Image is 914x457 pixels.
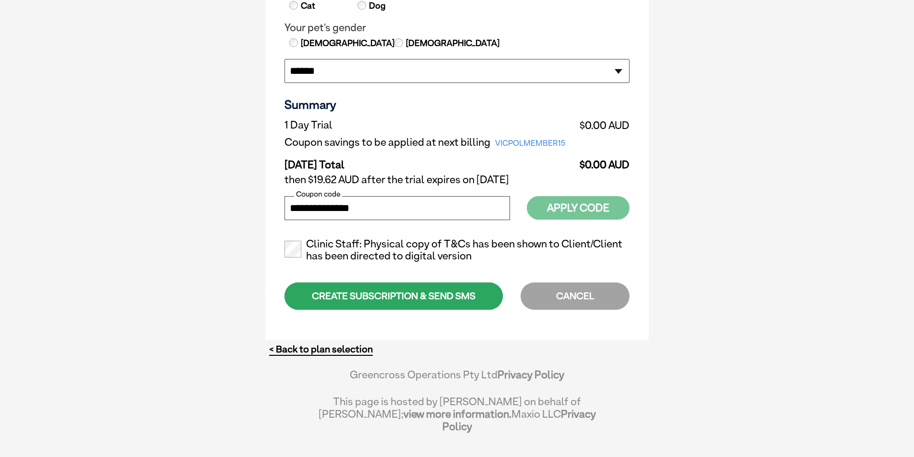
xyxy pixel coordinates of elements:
[318,390,596,433] div: This page is hosted by [PERSON_NAME] on behalf of [PERSON_NAME]; Maxio LLC
[285,282,503,310] div: CREATE SUBSCRIPTION & SEND SMS
[527,196,629,220] button: Apply Code
[404,408,511,420] a: view more information.
[285,241,301,258] input: Clinic Staff: Physical copy of T&Cs has been shown to Client/Client has been directed to digital ...
[490,137,570,150] span: VICPOLMEMBER15
[318,368,596,390] div: Greencross Operations Pty Ltd
[285,117,576,134] td: 1 Day Trial
[294,190,342,199] label: Coupon code
[442,408,596,433] a: Privacy Policy
[576,117,629,134] td: $0.00 AUD
[285,238,629,263] label: Clinic Staff: Physical copy of T&Cs has been shown to Client/Client has been directed to digital ...
[285,151,576,171] td: [DATE] Total
[576,151,629,171] td: $0.00 AUD
[285,171,629,188] td: then $19.62 AUD after the trial expires on [DATE]
[285,134,576,151] td: Coupon savings to be applied at next billing
[498,368,564,381] a: Privacy Policy
[285,22,629,34] legend: Your pet's gender
[269,343,373,355] a: < Back to plan selection
[521,282,629,310] div: CANCEL
[285,97,629,112] h3: Summary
